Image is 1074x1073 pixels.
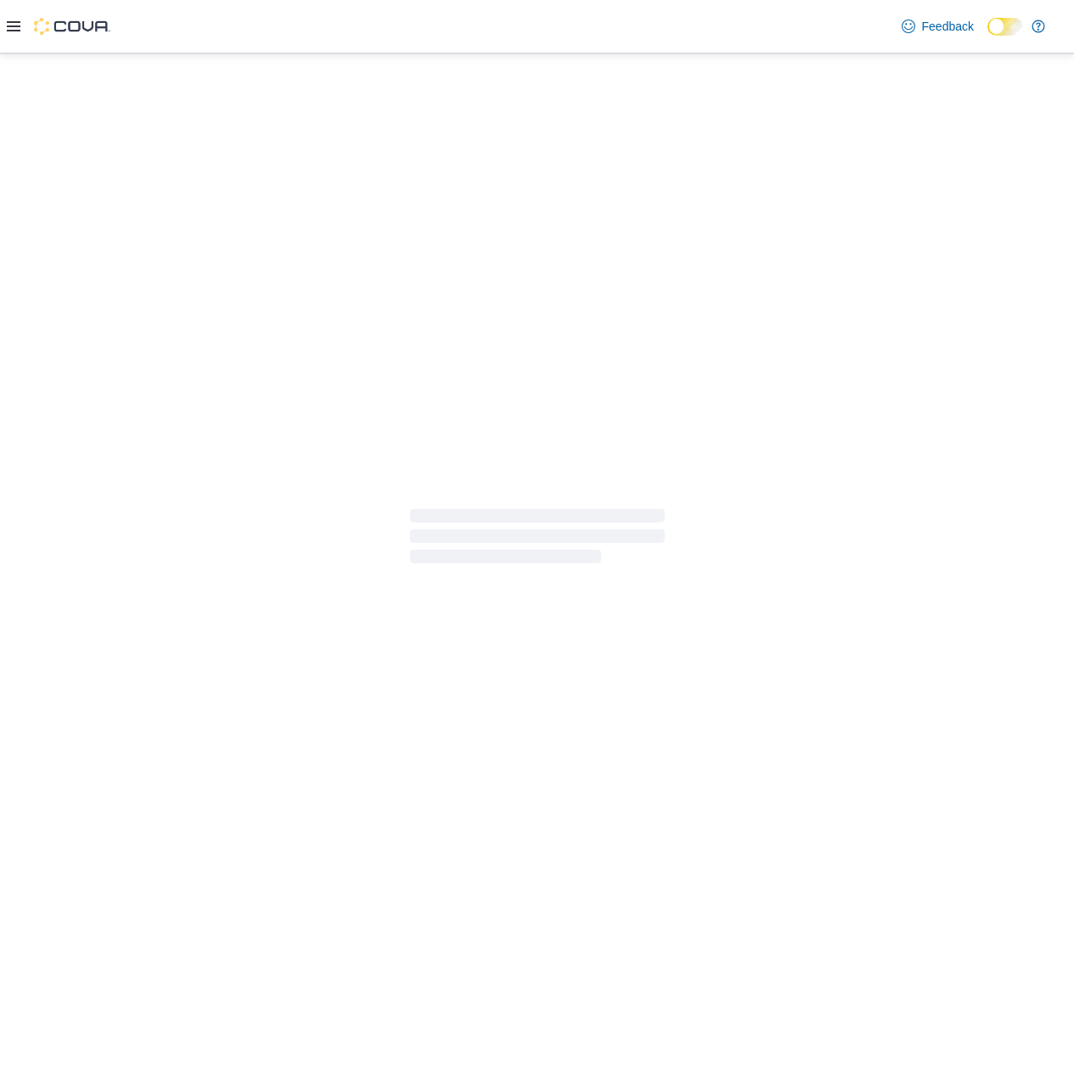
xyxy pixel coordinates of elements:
img: Cova [34,18,110,35]
input: Dark Mode [987,18,1023,36]
span: Loading [410,512,665,567]
a: Feedback [895,9,981,43]
span: Dark Mode [987,36,988,37]
span: Feedback [922,18,974,35]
